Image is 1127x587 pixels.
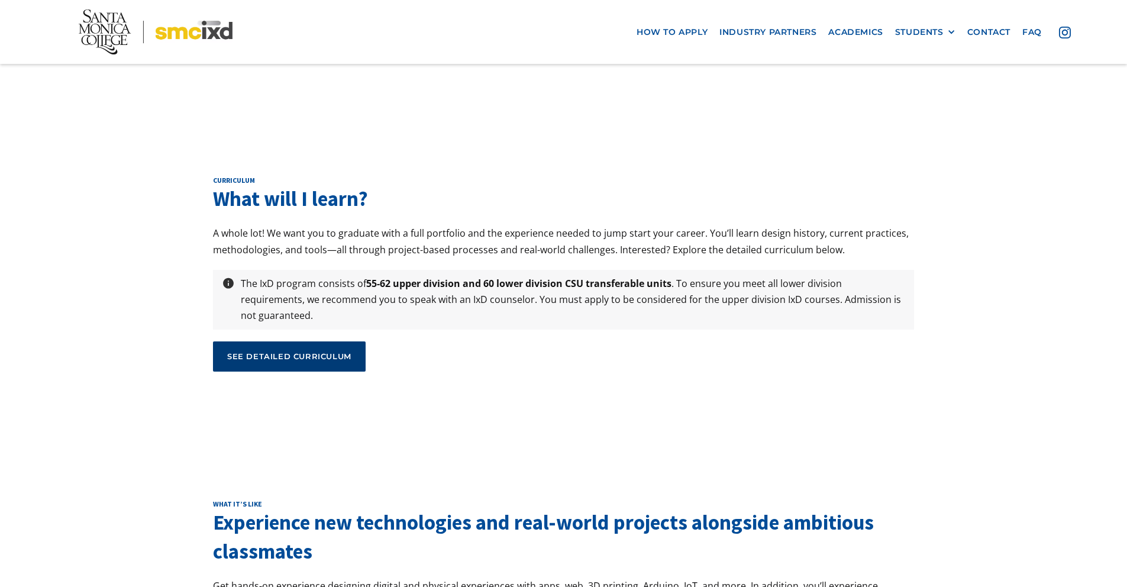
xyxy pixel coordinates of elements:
[213,508,914,566] h3: Experience new technologies and real-world projects alongside ambitious classmates
[213,499,914,509] h2: What it’s like
[822,21,889,43] a: Academics
[961,21,1016,43] a: contact
[79,9,232,54] img: Santa Monica College - SMC IxD logo
[213,176,914,185] h2: curriculum
[1016,21,1048,43] a: faq
[213,225,914,257] p: A whole lot! We want you to graduate with a full portfolio and the experience needed to jump star...
[235,276,911,324] p: The IxD program consists of . To ensure you meet all lower division requirements, we recommend yo...
[366,277,671,290] strong: 55-62 upper division and 60 lower division CSU transferable units
[713,21,822,43] a: industry partners
[213,185,914,214] h3: What will I learn?
[895,27,955,37] div: STUDENTS
[1059,27,1071,38] img: icon - instagram
[895,27,944,37] div: STUDENTS
[213,341,366,371] a: see detailed curriculum
[631,21,713,43] a: how to apply
[227,351,351,362] div: see detailed curriculum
